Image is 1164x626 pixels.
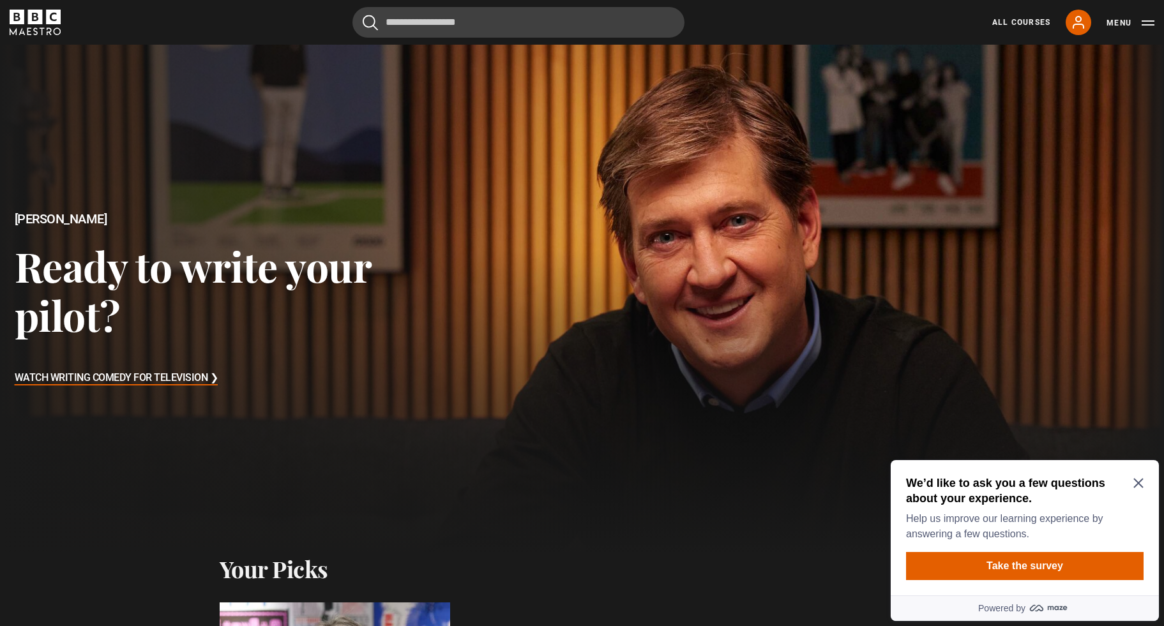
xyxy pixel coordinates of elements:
[15,212,466,227] h2: [PERSON_NAME]
[5,5,273,166] div: Optional study invitation
[248,23,258,33] button: Close Maze Prompt
[1107,17,1154,29] button: Toggle navigation
[10,10,61,35] svg: BBC Maestro
[5,140,273,166] a: Powered by maze
[363,15,378,31] button: Submit the search query
[220,555,328,582] h2: Your Picks
[992,17,1050,28] a: All Courses
[20,97,258,125] button: Take the survey
[15,241,466,340] h3: Ready to write your pilot?
[20,56,253,87] p: Help us improve our learning experience by answering a few questions.
[20,20,253,51] h2: We’d like to ask you a few questions about your experience.
[15,369,218,388] h3: Watch Writing Comedy for Television ❯
[352,7,684,38] input: Search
